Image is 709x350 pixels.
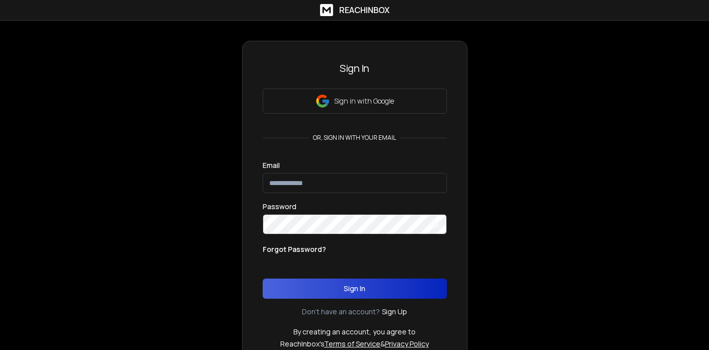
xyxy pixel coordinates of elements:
[263,279,447,299] button: Sign In
[385,339,429,348] a: Privacy Policy
[320,4,389,16] a: ReachInbox
[293,327,416,337] p: By creating an account, you agree to
[324,339,380,348] a: Terms of Service
[302,307,380,317] p: Don't have an account?
[334,96,394,106] p: Sign in with Google
[263,244,326,254] p: Forgot Password?
[280,339,429,349] p: ReachInbox's &
[309,134,400,142] p: or, sign in with your email
[339,4,389,16] h1: ReachInbox
[263,89,447,114] button: Sign in with Google
[263,162,280,169] label: Email
[263,61,447,75] h3: Sign In
[382,307,407,317] a: Sign Up
[263,203,296,210] label: Password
